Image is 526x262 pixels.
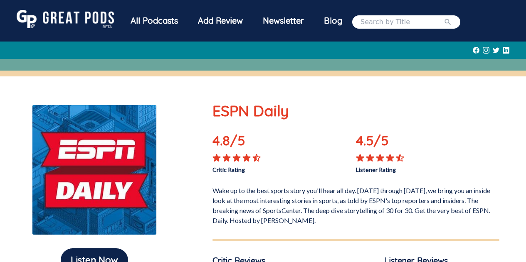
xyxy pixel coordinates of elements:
[314,10,352,32] a: Blog
[212,182,499,225] p: Wake up to the best sports story you'll hear all day. [DATE] through [DATE], we bring you an insi...
[361,17,444,27] input: Search by Title
[188,10,253,32] a: Add Review
[356,162,499,174] p: Listener Rating
[212,100,499,122] p: ESPN Daily
[212,162,356,174] p: Critic Rating
[32,105,157,235] img: ESPN Daily
[356,130,413,154] p: 4.5 /5
[17,10,114,28] img: GreatPods
[253,10,314,32] div: Newsletter
[121,10,188,32] div: All Podcasts
[121,10,188,34] a: All Podcasts
[253,10,314,34] a: Newsletter
[212,130,270,154] p: 4.8 /5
